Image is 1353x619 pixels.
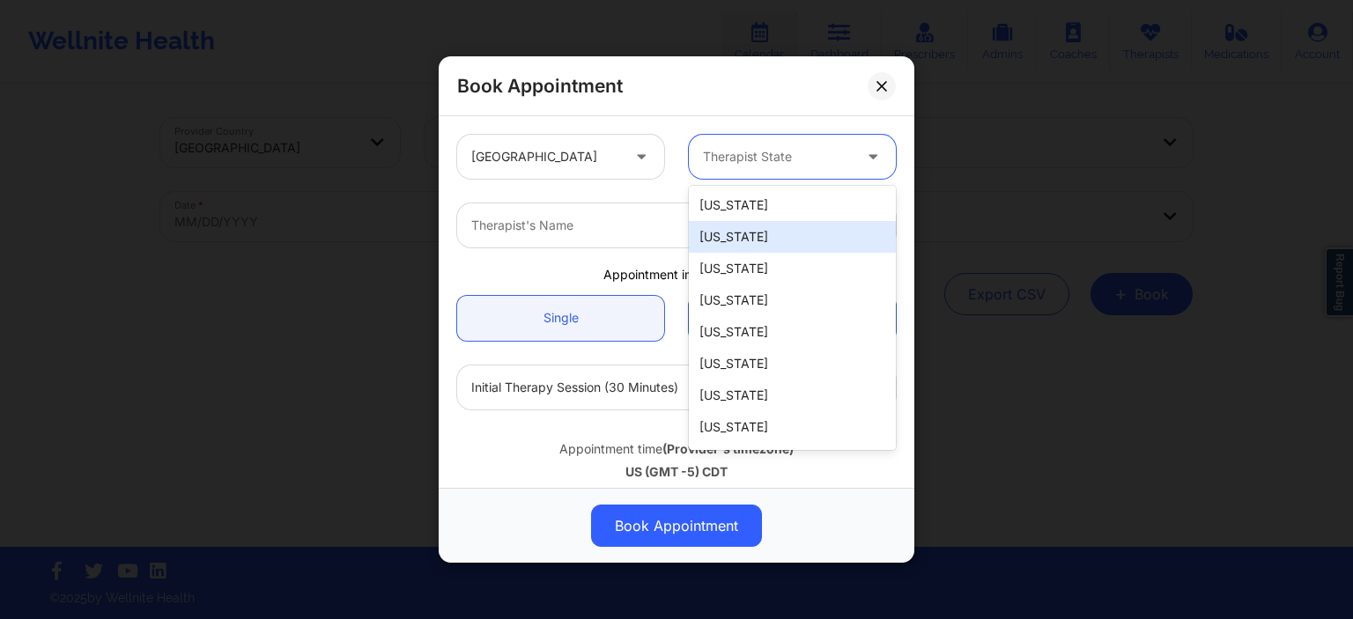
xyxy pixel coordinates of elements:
b: (Provider's timezone) [662,440,794,455]
div: [GEOGRAPHIC_DATA] [471,135,620,179]
div: [US_STATE] [689,411,896,443]
div: [US_STATE] [689,189,896,221]
div: Initial Therapy Session (30 minutes) [471,365,852,409]
div: Appointment time [457,439,896,457]
div: US (GMT -5) CDT [457,463,896,481]
div: Appointment information: [445,266,908,284]
div: [US_STATE] [689,348,896,380]
div: [US_STATE] [689,316,896,348]
button: Book Appointment [591,505,762,547]
div: [US_STATE] [689,284,896,316]
a: Single [457,295,664,340]
h2: Book Appointment [457,74,623,98]
div: [US_STATE] [689,253,896,284]
div: [US_STATE][GEOGRAPHIC_DATA] [689,443,896,492]
div: [US_STATE] [689,380,896,411]
div: [US_STATE] [689,221,896,253]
